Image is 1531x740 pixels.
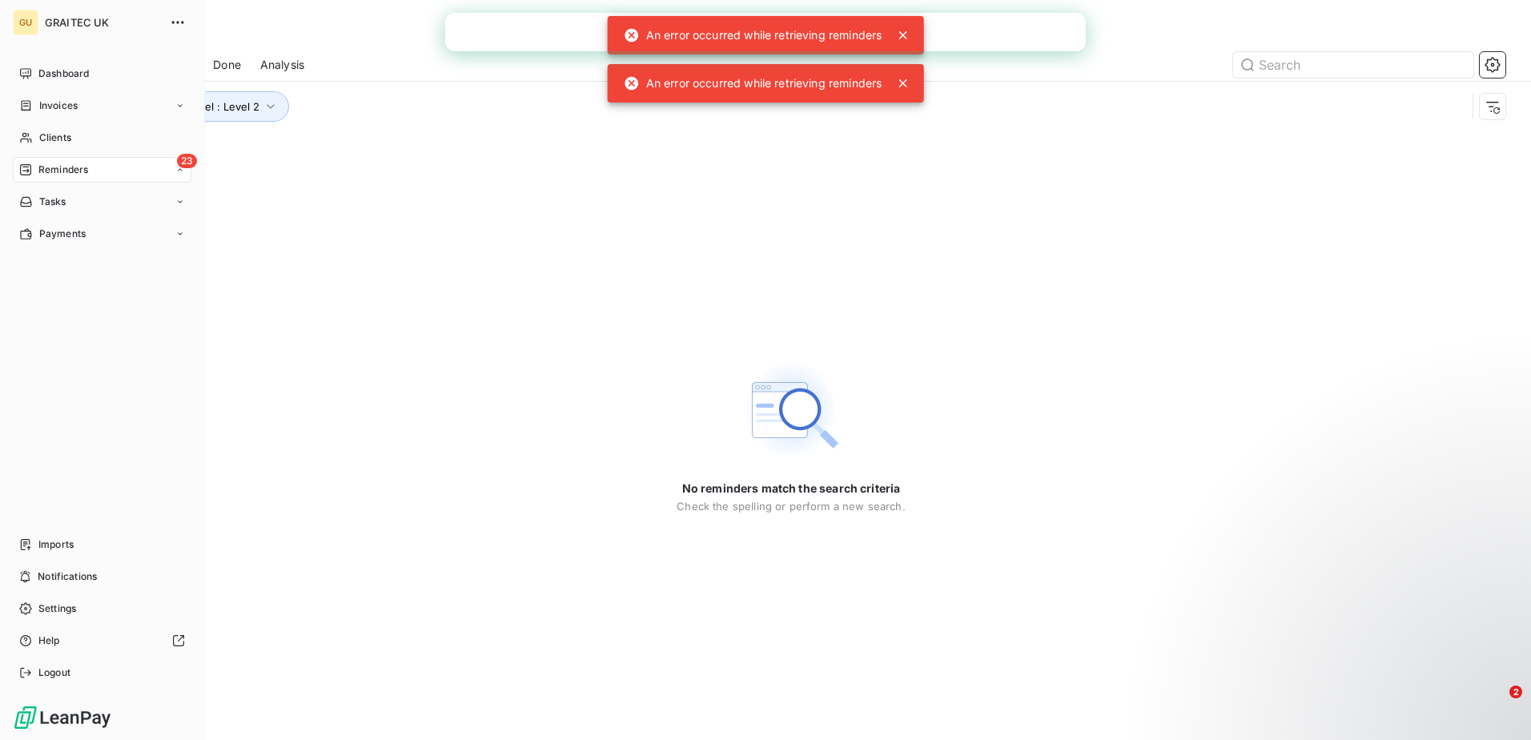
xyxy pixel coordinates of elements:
span: Notifications [38,569,97,584]
div: GU [13,10,38,35]
img: Empty state [740,359,842,461]
span: 23 [177,154,197,168]
span: Dashboard [38,66,89,81]
div: An error occurred while retrieving reminders [624,69,882,98]
span: Reminders [38,163,88,177]
span: GRAITEC UK [45,16,160,29]
span: Settings [38,601,76,616]
span: Tasks [39,195,66,209]
span: Check the spelling or perform a new search. [677,500,905,513]
a: Help [13,628,191,654]
span: Invoices [39,99,78,113]
iframe: Intercom live chat [1477,686,1515,724]
span: Help [38,633,60,648]
span: Clients [39,131,71,145]
input: Search [1233,52,1473,78]
span: Logout [38,666,70,680]
span: Analysis [260,57,304,73]
span: 2 [1509,686,1522,698]
iframe: Intercom notifications message [1211,585,1531,697]
span: Imports [38,537,74,552]
iframe: Intercom live chat bannière [445,13,1086,51]
img: Logo LeanPay [13,705,112,730]
span: Payments [39,227,86,241]
span: Done [213,57,241,73]
span: No reminders match the search criteria [682,481,901,497]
